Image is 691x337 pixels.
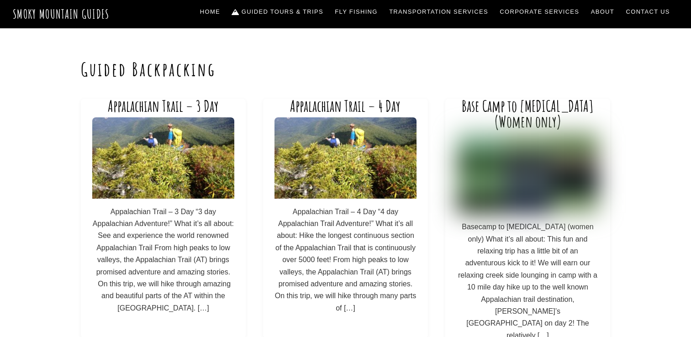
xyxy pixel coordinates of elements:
a: Contact Us [622,2,674,21]
img: smokymountainguides.com-backpacking_participants [457,133,599,214]
a: Smoky Mountain Guides [13,6,110,21]
img: 1448638418078-min [274,117,417,198]
p: Appalachian Trail – 4 Day “4 day Appalachian Trail Adventure!” What it’s all about: Hike the long... [274,206,417,315]
h1: Guided Backpacking [81,58,611,80]
a: Corporate Services [496,2,583,21]
a: Fly Fishing [332,2,381,21]
a: Guided Tours & Trips [228,2,327,21]
a: Appalachian Trail – 4 Day [290,96,401,116]
img: 1448638418078-min [92,117,234,198]
a: Transportation Services [385,2,491,21]
a: Home [196,2,224,21]
a: Base Camp to [MEDICAL_DATA] (Women only) [462,96,594,131]
a: Appalachian Trail – 3 Day [108,96,219,116]
p: Appalachian Trail – 3 Day “3 day Appalachian Adventure!” What it’s all about: See and experience ... [92,206,234,315]
a: About [587,2,618,21]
